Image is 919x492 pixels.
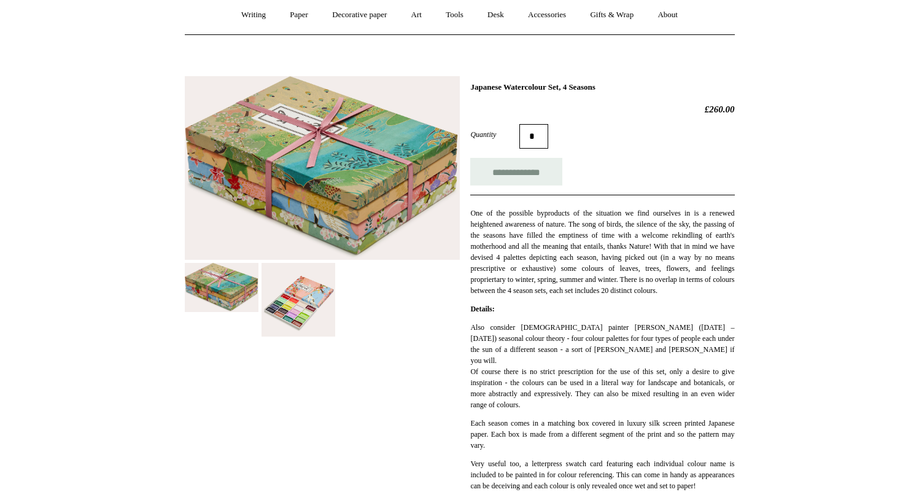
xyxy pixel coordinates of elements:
[470,82,734,92] h1: Japanese Watercolour Set, 4 Seasons
[185,76,460,260] img: Japanese Watercolour Set, 4 Seasons
[470,129,519,140] label: Quantity
[185,263,258,312] img: Japanese Watercolour Set, 4 Seasons
[470,418,734,451] p: Each season comes in a matching box covered in luxury silk screen printed Japanese paper. Each bo...
[470,305,494,313] strong: Details:
[470,458,734,491] p: Very useful too, a letterpress swatch card featuring each individual colour name is included to b...
[262,263,335,337] img: Japanese Watercolour Set, 4 Seasons
[470,208,734,296] p: One of the possible byproducts of the situation we find ourselves in is a renewed heightened awar...
[470,322,734,410] p: Also consider [DEMOGRAPHIC_DATA] painter [PERSON_NAME] ([DATE] – [DATE]) seasonal colour theory -...
[470,104,734,115] h2: £260.00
